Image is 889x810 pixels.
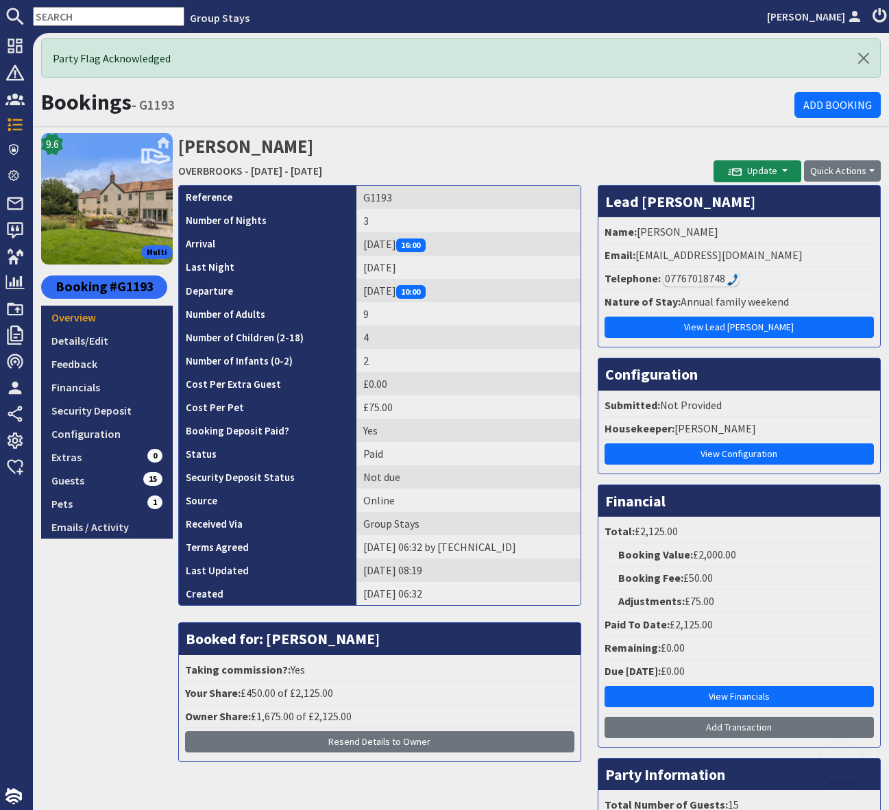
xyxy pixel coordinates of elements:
li: [EMAIL_ADDRESS][DOMAIN_NAME] [602,244,877,267]
strong: Booking Fee: [618,571,683,585]
li: £450.00 of £2,125.00 [182,682,577,705]
a: Security Deposit [41,399,173,422]
td: 3 [356,209,581,232]
button: Quick Actions [804,160,881,182]
span: - [245,164,249,177]
td: Not due [356,465,581,489]
td: 9 [356,302,581,326]
td: [DATE] [356,279,581,302]
span: 9.6 [46,136,59,152]
button: Update [714,160,801,182]
span: 15 [143,472,162,486]
span: Multi [141,245,173,259]
th: Cost Per Extra Guest [179,372,356,395]
strong: Submitted: [605,398,660,412]
a: [DATE] - [DATE] [251,164,322,177]
iframe: Toggle Customer Support [820,741,862,783]
li: Annual family weekend [602,291,877,314]
a: Configuration [41,422,173,445]
td: 2 [356,349,581,372]
th: Cost Per Pet [179,395,356,419]
li: [PERSON_NAME] [602,417,877,441]
th: Status [179,442,356,465]
img: hfpfyWBK5wQHBAGPgDf9c6qAYOxxMAAAAASUVORK5CYII= [727,273,738,286]
td: Paid [356,442,581,465]
div: Call: 07767018748 [663,270,739,286]
strong: Taking commission?: [185,663,291,676]
h3: Party Information [598,759,880,790]
h3: Booked for: [PERSON_NAME] [179,623,581,654]
td: £75.00 [356,395,581,419]
strong: Nature of Stay: [605,295,681,308]
li: £2,000.00 [602,543,877,567]
th: Security Deposit Status [179,465,356,489]
th: Departure [179,279,356,302]
a: Pets1 [41,492,173,515]
li: £0.00 [602,637,877,660]
a: Guests15 [41,469,173,492]
a: [PERSON_NAME] [767,8,864,25]
strong: Booking Value: [618,548,693,561]
h2: [PERSON_NAME] [178,133,714,182]
th: Number of Adults [179,302,356,326]
strong: Remaining: [605,641,661,654]
th: Reference [179,186,356,209]
li: Yes [182,659,577,682]
th: Source [179,489,356,512]
a: Financials [41,376,173,399]
th: Last Updated [179,559,356,582]
a: View Financials [605,686,874,707]
li: £2,125.00 [602,520,877,543]
td: [DATE] 06:32 [356,582,581,605]
a: View Lead [PERSON_NAME] [605,317,874,338]
th: Number of Nights [179,209,356,232]
li: Not Provided [602,394,877,417]
a: Overview [41,306,173,329]
a: Emails / Activity [41,515,173,539]
a: Add Transaction [605,717,874,738]
a: View Configuration [605,443,874,465]
div: Booking #G1193 [41,275,167,299]
li: [PERSON_NAME] [602,221,877,244]
li: £50.00 [602,567,877,590]
img: staytech_i_w-64f4e8e9ee0a9c174fd5317b4b171b261742d2d393467e5bdba4413f4f884c10.svg [5,788,22,805]
th: Arrival [179,232,356,256]
strong: Name: [605,225,637,238]
strong: Housekeeper: [605,421,674,435]
th: Number of Infants (0-2) [179,349,356,372]
strong: Adjustments: [618,594,685,608]
td: [DATE] 08:19 [356,559,581,582]
span: Update [728,164,777,177]
td: [DATE] 06:32 by [TECHNICAL_ID] [356,535,581,559]
strong: Telephone: [605,271,661,285]
td: Yes [356,419,581,442]
td: £0.00 [356,372,581,395]
div: Party Flag Acknowledged [41,38,881,78]
th: Booking Deposit Paid? [179,419,356,442]
span: Resend Details to Owner [328,735,430,748]
strong: Owner Share: [185,709,251,723]
strong: Paid To Date: [605,617,670,631]
strong: Due [DATE]: [605,664,661,678]
i: Agreements were checked at the time of signing booking terms:<br>- I AGREE to let Sleeps12.com Li... [249,543,260,554]
h3: Configuration [598,358,880,390]
h3: Financial [598,485,880,517]
a: Add Booking [794,92,881,118]
a: Details/Edit [41,329,173,352]
td: [DATE] [356,232,581,256]
h3: Lead [PERSON_NAME] [598,186,880,217]
td: G1193 [356,186,581,209]
a: OVERBROOKS's icon9.6Multi [41,133,173,265]
img: OVERBROOKS's icon [41,133,173,265]
a: Bookings [41,88,132,116]
span: 1 [147,495,162,509]
small: - G1193 [132,97,175,113]
td: 4 [356,326,581,349]
th: Last Night [179,256,356,279]
span: 16:00 [396,238,426,252]
td: Group Stays [356,512,581,535]
li: £0.00 [602,660,877,683]
strong: Your Share: [185,686,241,700]
td: [DATE] [356,256,581,279]
th: Number of Children (2-18) [179,326,356,349]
